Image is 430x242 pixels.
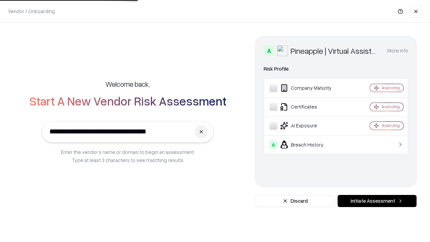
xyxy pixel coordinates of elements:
[269,122,350,130] div: AI Exposure
[382,123,400,128] div: Analyzing
[269,140,277,149] div: A
[269,140,350,149] div: Breach History
[29,94,226,108] h2: Start A New Vendor Risk Assessment
[255,195,335,207] button: Discard
[338,195,417,207] button: Initiate Assessment
[382,104,400,110] div: Analyzing
[277,45,288,56] img: Pineapple | Virtual Assistant Agency
[382,85,400,91] div: Analyzing
[264,65,408,73] div: Risk Profile
[269,103,350,111] div: Certificates
[264,45,274,56] div: A
[387,45,408,57] button: More info
[105,79,150,89] h5: Welcome back,
[61,148,195,164] p: Enter the vendor’s name or domain to begin an assessment. Type at least 3 characters to see match...
[291,45,379,56] div: Pineapple | Virtual Assistant Agency
[8,8,55,15] p: Vendor / Onboarding
[269,84,350,92] div: Company Maturity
